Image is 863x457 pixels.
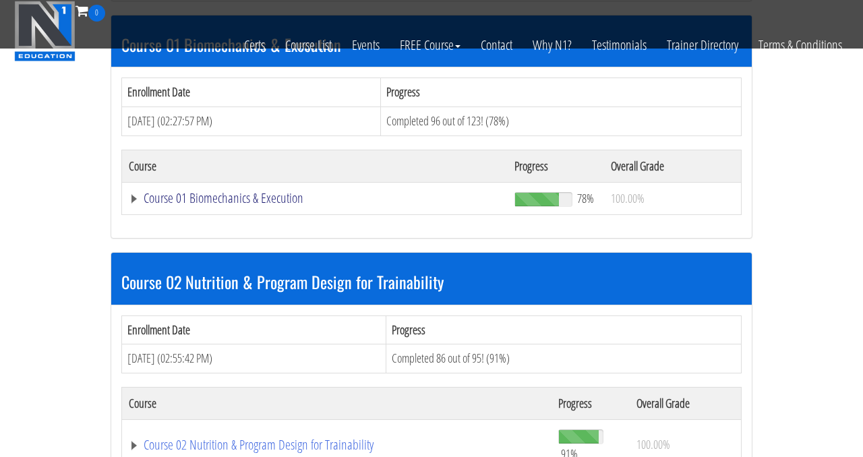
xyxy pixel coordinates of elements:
[748,22,852,69] a: Terms & Conditions
[381,106,742,135] td: Completed 96 out of 123! (78%)
[76,1,105,20] a: 0
[342,22,390,69] a: Events
[14,1,76,61] img: n1-education
[471,22,523,69] a: Contact
[122,106,381,135] td: [DATE] (02:27:57 PM)
[508,150,604,182] th: Progress
[129,191,501,205] a: Course 01 Biomechanics & Execution
[122,315,386,344] th: Enrollment Date
[381,78,742,107] th: Progress
[657,22,748,69] a: Trainer Directory
[121,273,742,291] h3: Course 02 Nutrition & Program Design for Trainability
[577,191,594,206] span: 78%
[122,78,381,107] th: Enrollment Date
[129,438,545,452] a: Course 02 Nutrition & Program Design for Trainability
[390,22,471,69] a: FREE Course
[630,387,741,419] th: Overall Grade
[275,22,342,69] a: Course List
[122,150,508,182] th: Course
[386,344,742,373] td: Completed 86 out of 95! (91%)
[604,150,742,182] th: Overall Grade
[234,22,275,69] a: Certs
[122,344,386,373] td: [DATE] (02:55:42 PM)
[552,387,630,419] th: Progress
[582,22,657,69] a: Testimonials
[386,315,742,344] th: Progress
[523,22,582,69] a: Why N1?
[88,5,105,22] span: 0
[604,182,742,214] td: 100.00%
[122,387,552,419] th: Course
